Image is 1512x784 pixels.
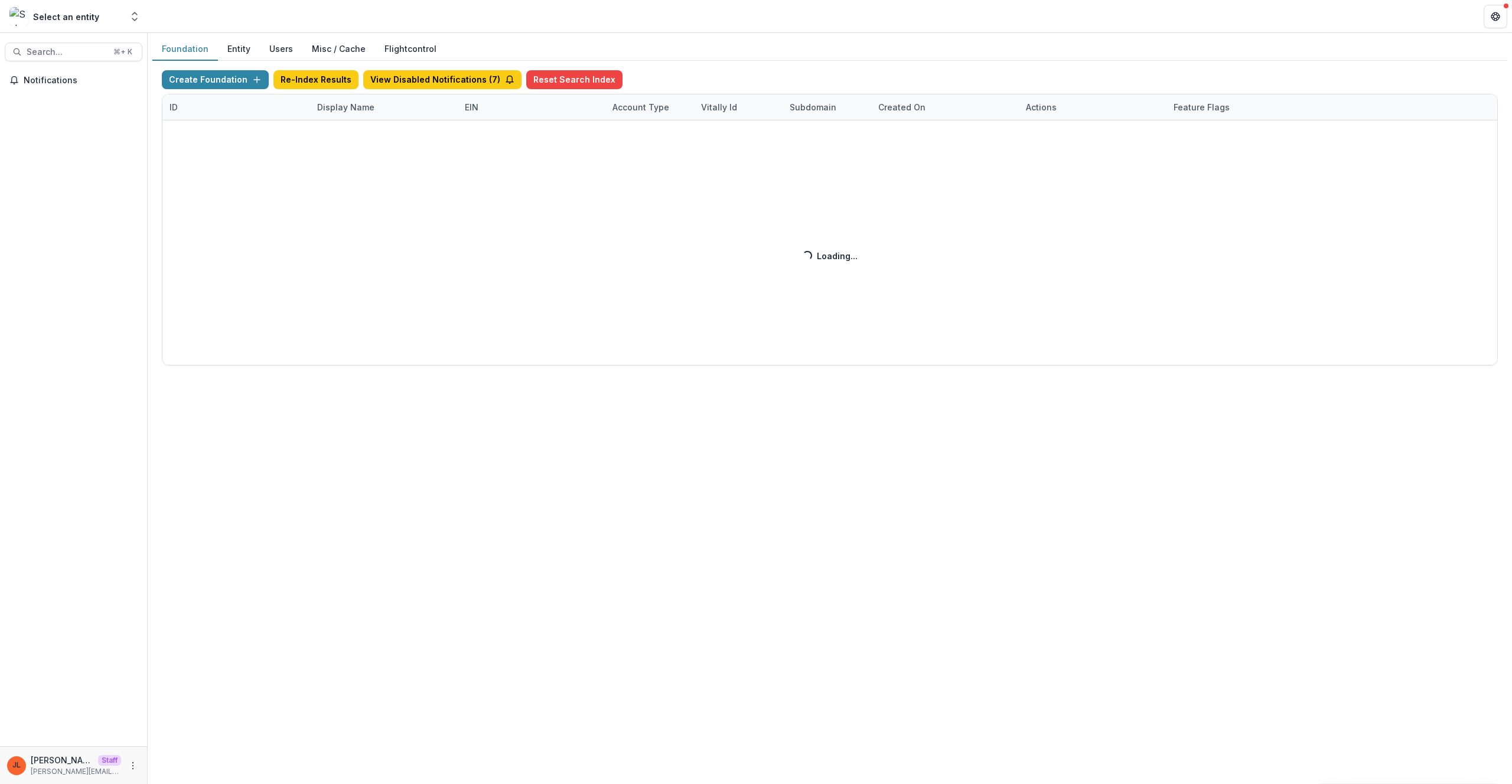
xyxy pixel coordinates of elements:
img: Select an entity [9,7,28,26]
button: Open entity switcher [126,5,143,28]
div: ⌘ + K [111,45,135,58]
div: Select an entity [33,11,99,23]
div: Jeanne Locker [12,762,21,769]
button: More [126,759,140,773]
span: Search... [27,47,106,57]
button: Foundation [152,38,218,61]
button: Entity [218,38,260,61]
button: Users [260,38,302,61]
button: Notifications [5,71,142,90]
button: Search... [5,43,142,61]
p: [PERSON_NAME] [31,754,93,766]
button: Get Help [1484,5,1507,28]
span: Notifications [24,76,138,86]
button: Misc / Cache [302,38,375,61]
p: [PERSON_NAME][EMAIL_ADDRESS][DOMAIN_NAME] [31,766,121,777]
a: Flightcontrol [384,43,436,55]
p: Staff [98,755,121,766]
